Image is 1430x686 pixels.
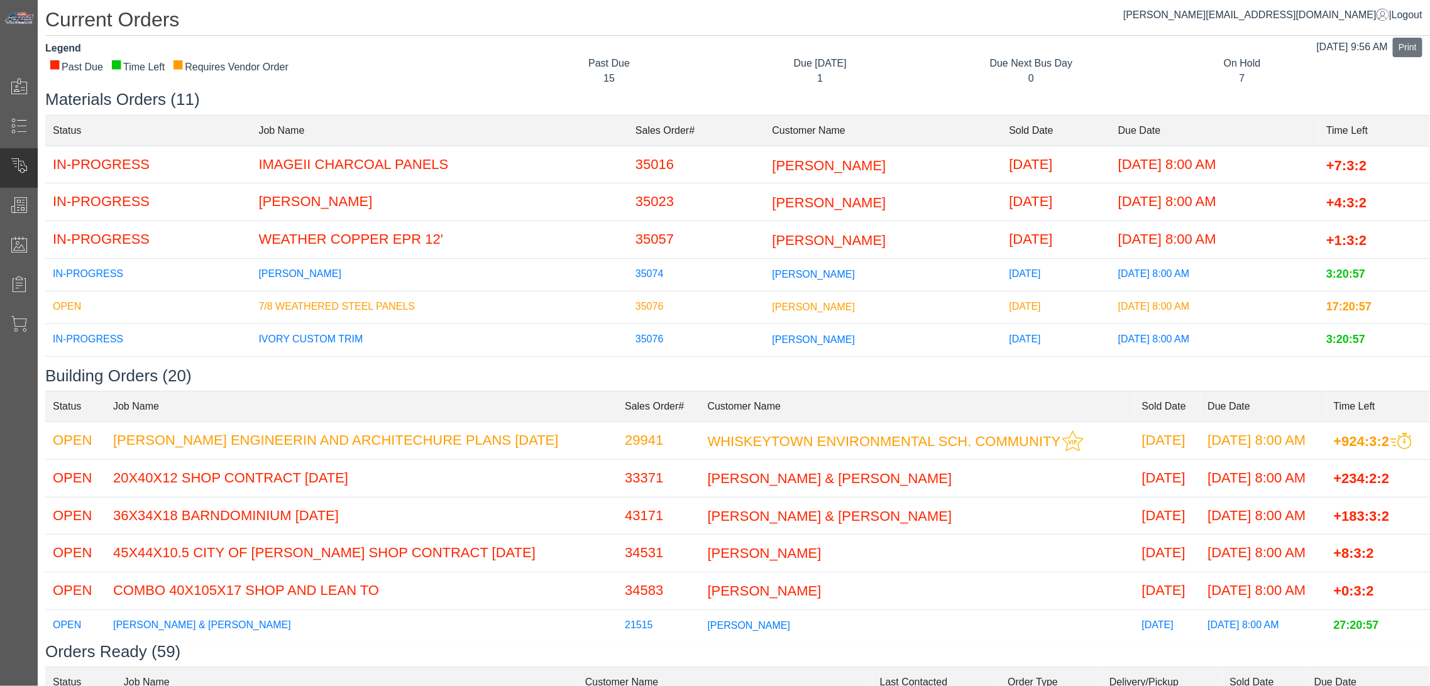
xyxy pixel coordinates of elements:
[1201,497,1326,535] td: [DATE] 8:00 AM
[45,609,106,642] td: OPEN
[1334,546,1374,562] span: +8:3:2
[1201,572,1326,610] td: [DATE] 8:00 AM
[1201,535,1326,572] td: [DATE] 8:00 AM
[628,115,765,146] td: Sales Order#
[111,60,165,75] div: Time Left
[45,572,106,610] td: OPEN
[1326,195,1367,210] span: +4:3:2
[106,609,617,642] td: [PERSON_NAME] & [PERSON_NAME]
[1135,422,1201,459] td: [DATE]
[628,356,765,389] td: 35077
[1146,56,1338,71] div: On Hold
[251,220,628,258] td: WEATHER COPPER EPR 12'
[708,471,952,487] span: [PERSON_NAME] & [PERSON_NAME]
[1334,508,1390,524] span: +183:3:2
[251,356,628,389] td: [PERSON_NAME]
[1135,535,1201,572] td: [DATE]
[1319,115,1430,146] td: Time Left
[1111,220,1319,258] td: [DATE] 8:00 AM
[1062,430,1084,452] img: This customer should be prioritized
[111,60,122,68] div: ■
[1111,258,1319,291] td: [DATE] 8:00 AM
[1317,41,1389,52] span: [DATE] 9:56 AM
[45,422,106,459] td: OPEN
[1393,38,1422,57] button: Print
[106,535,617,572] td: 45X44X10.5 CITY OF [PERSON_NAME] SHOP CONTRACT [DATE]
[1123,8,1422,23] div: |
[617,609,700,642] td: 21515
[1334,471,1390,487] span: +234:2:2
[935,71,1128,86] div: 0
[1326,268,1365,281] span: 3:20:57
[765,115,1002,146] td: Customer Name
[251,183,628,221] td: [PERSON_NAME]
[49,60,60,68] div: ■
[628,220,765,258] td: 35057
[1111,183,1319,221] td: [DATE] 8:00 AM
[45,642,1430,661] h3: Orders Ready (59)
[1326,334,1365,346] span: 3:20:57
[251,291,628,324] td: 7/8 WEATHERED STEEL PANELS
[251,146,628,183] td: IMAGEII CHARCOAL PANELS
[106,391,617,422] td: Job Name
[1201,422,1326,459] td: [DATE] 8:00 AM
[45,146,251,183] td: IN-PROGRESS
[1002,258,1111,291] td: [DATE]
[1201,459,1326,497] td: [DATE] 8:00 AM
[628,146,765,183] td: 35016
[45,324,251,356] td: IN-PROGRESS
[628,291,765,324] td: 35076
[1002,291,1111,324] td: [DATE]
[1326,301,1372,313] span: 17:20:57
[1326,232,1367,248] span: +1:3:2
[45,535,106,572] td: OPEN
[45,8,1430,36] h1: Current Orders
[617,391,700,422] td: Sales Order#
[106,422,617,459] td: [PERSON_NAME] ENGINEERIN AND ARCHITECHURE PLANS [DATE]
[628,183,765,221] td: 35023
[1123,9,1389,20] a: [PERSON_NAME][EMAIL_ADDRESS][DOMAIN_NAME]
[1135,572,1201,610] td: [DATE]
[1390,433,1412,450] img: This order should be prioritized
[45,459,106,497] td: OPEN
[45,183,251,221] td: IN-PROGRESS
[1135,609,1201,642] td: [DATE]
[251,324,628,356] td: IVORY CUSTOM TRIM
[1326,391,1430,422] td: Time Left
[513,56,705,71] div: Past Due
[106,459,617,497] td: 20X40X12 SHOP CONTRACT [DATE]
[251,258,628,291] td: [PERSON_NAME]
[1135,459,1201,497] td: [DATE]
[45,115,251,146] td: Status
[773,334,855,344] span: [PERSON_NAME]
[45,258,251,291] td: IN-PROGRESS
[1111,146,1319,183] td: [DATE] 8:00 AM
[1326,157,1367,173] span: +7:3:2
[172,60,184,68] div: ■
[773,268,855,279] span: [PERSON_NAME]
[1002,356,1111,389] td: [DATE]
[617,497,700,535] td: 43171
[1334,584,1374,599] span: +0:3:2
[45,90,1430,109] h3: Materials Orders (11)
[106,572,617,610] td: COMBO 40X105X17 SHOP AND LEAN TO
[628,324,765,356] td: 35076
[1002,324,1111,356] td: [DATE]
[617,535,700,572] td: 34531
[1111,324,1319,356] td: [DATE] 8:00 AM
[1111,115,1319,146] td: Due Date
[1111,291,1319,324] td: [DATE] 8:00 AM
[773,195,886,210] span: [PERSON_NAME]
[773,157,886,173] span: [PERSON_NAME]
[708,433,1061,449] span: WHISKEYTOWN ENVIRONMENTAL SCH. COMMUNITY
[1002,183,1111,221] td: [DATE]
[1201,391,1326,422] td: Due Date
[251,115,628,146] td: Job Name
[1111,356,1319,389] td: [DATE] 8:00 AM
[45,391,106,422] td: Status
[617,422,700,459] td: 29941
[700,391,1135,422] td: Customer Name
[1002,115,1111,146] td: Sold Date
[1002,220,1111,258] td: [DATE]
